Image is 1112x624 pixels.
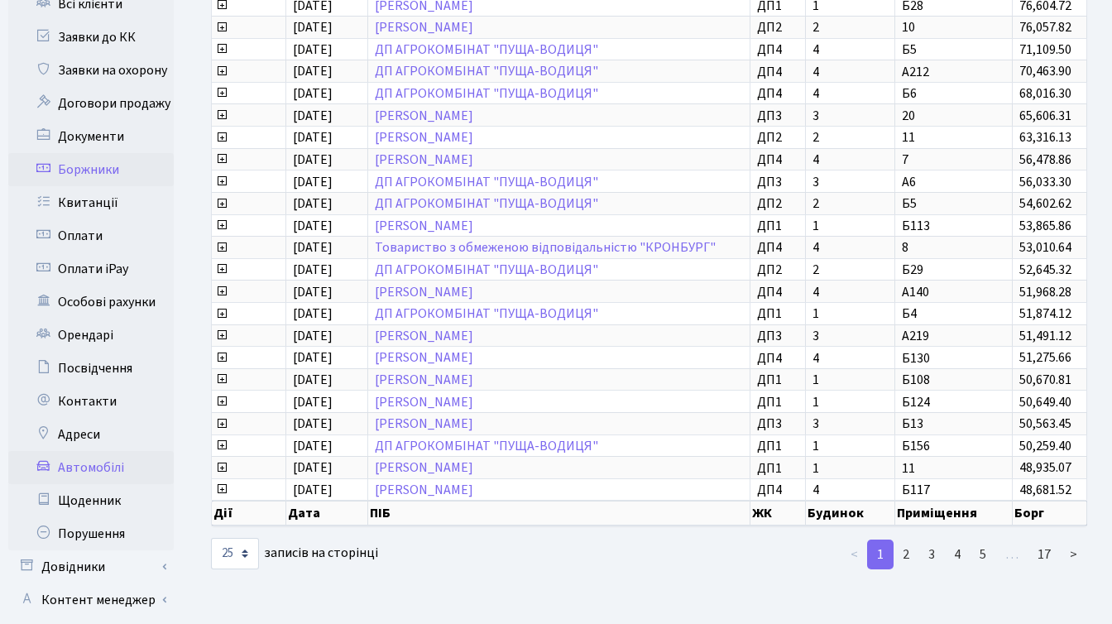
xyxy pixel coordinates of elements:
span: 2 [812,21,888,34]
a: 1 [867,540,894,569]
a: [PERSON_NAME] [375,481,473,499]
span: [DATE] [293,217,333,235]
span: Б130 [902,352,1005,365]
a: Автомобілі [8,451,174,484]
span: ДП1 [757,462,799,475]
span: ДП1 [757,219,799,233]
a: [PERSON_NAME] [375,393,473,411]
span: 56,033.30 [1019,173,1071,191]
span: 51,874.12 [1019,305,1071,323]
span: Б5 [902,43,1005,56]
a: Щоденник [8,484,174,517]
span: [DATE] [293,107,333,125]
a: Довідники [8,550,174,583]
span: [DATE] [293,437,333,455]
span: Б124 [902,396,1005,409]
span: 3 [812,109,888,122]
span: ДП4 [757,87,799,100]
a: ДП АГРОКОМБІНАТ "ПУЩА-ВОДИЦЯ" [375,194,598,213]
span: ДП4 [757,43,799,56]
span: А6 [902,175,1005,189]
span: 68,016.30 [1019,84,1071,103]
span: 3 [812,329,888,343]
span: [DATE] [293,238,333,257]
span: 54,602.62 [1019,194,1071,213]
span: [DATE] [293,393,333,411]
a: 3 [918,540,945,569]
span: 50,259.40 [1019,437,1071,455]
th: Будинок [806,501,895,526]
span: А219 [902,329,1005,343]
span: 70,463.90 [1019,63,1071,81]
span: [DATE] [293,151,333,169]
span: 71,109.50 [1019,41,1071,59]
a: 4 [944,540,971,569]
th: Борг [1013,501,1087,526]
span: 4 [812,352,888,365]
a: Адреси [8,418,174,451]
a: Посвідчення [8,352,174,385]
th: Дата [286,501,368,526]
span: 51,968.28 [1019,283,1071,301]
span: 3 [812,175,888,189]
a: ДП АГРОКОМБІНАТ "ПУЩА-ВОДИЦЯ" [375,63,598,81]
a: ДП АГРОКОМБІНАТ "ПУЩА-ВОДИЦЯ" [375,173,598,191]
a: Квитанції [8,186,174,219]
a: [PERSON_NAME] [375,217,473,235]
a: Оплати [8,219,174,252]
span: А140 [902,286,1005,299]
a: Контакти [8,385,174,418]
span: ДП3 [757,175,799,189]
a: [PERSON_NAME] [375,128,473,146]
span: ДП1 [757,439,799,453]
span: Б5 [902,197,1005,210]
label: записів на сторінці [211,538,378,569]
span: 50,563.45 [1019,415,1071,433]
a: [PERSON_NAME] [375,415,473,433]
span: 2 [812,263,888,276]
a: [PERSON_NAME] [375,107,473,125]
span: ДП1 [757,373,799,386]
a: Орендарі [8,319,174,352]
span: ДП1 [757,396,799,409]
a: [PERSON_NAME] [375,371,473,389]
span: [DATE] [293,349,333,367]
span: [DATE] [293,194,333,213]
span: 48,935.07 [1019,459,1071,478]
span: [DATE] [293,173,333,191]
a: 17 [1028,540,1061,569]
span: [DATE] [293,305,333,323]
span: 52,645.32 [1019,261,1071,279]
span: ДП4 [757,153,799,166]
a: Документи [8,120,174,153]
span: Б117 [902,483,1005,497]
span: [DATE] [293,128,333,146]
a: Заявки до КК [8,21,174,54]
span: [DATE] [293,459,333,478]
a: ДП АГРОКОМБІНАТ "ПУЩА-ВОДИЦЯ" [375,261,598,279]
span: 4 [812,87,888,100]
span: [DATE] [293,63,333,81]
a: ДП АГРОКОМБІНАТ "ПУЩА-ВОДИЦЯ" [375,305,598,323]
span: 3 [812,417,888,430]
span: 53,865.86 [1019,217,1071,235]
span: 4 [812,241,888,254]
a: 2 [893,540,919,569]
span: 56,478.86 [1019,151,1071,169]
span: 20 [902,109,1005,122]
select: записів на сторінці [211,538,259,569]
span: 53,010.64 [1019,238,1071,257]
span: 50,649.40 [1019,393,1071,411]
span: ДП1 [757,307,799,320]
a: ДП АГРОКОМБІНАТ "ПУЩА-ВОДИЦЯ" [375,437,598,455]
a: Контент менеджер [8,583,174,617]
span: 51,275.66 [1019,349,1071,367]
span: Б13 [902,417,1005,430]
th: Приміщення [895,501,1013,526]
span: 4 [812,286,888,299]
span: ДП3 [757,109,799,122]
a: Товариство з обмеженою відповідальністю "КРОНБУРГ" [375,238,716,257]
th: ПІБ [368,501,750,526]
span: 1 [812,396,888,409]
span: А212 [902,65,1005,79]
